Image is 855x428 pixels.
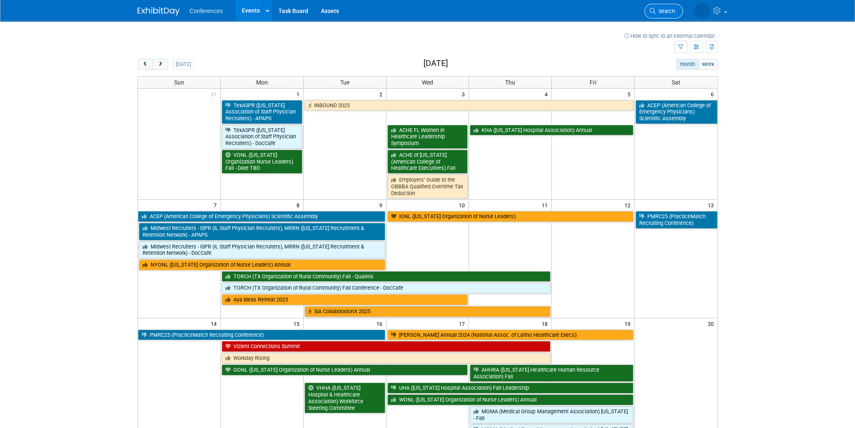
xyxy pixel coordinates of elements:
img: Sara Magnuson [694,3,710,19]
span: Conferences [190,8,223,14]
span: 11 [541,200,551,210]
span: 15 [293,318,303,329]
h2: [DATE] [423,59,447,68]
a: ACEP (American College of Emergency Physicians) Scientific Assembly [635,100,717,124]
a: Midwest Recruiters - ISPR (IL Staff Physician Recruiters), MRRN ([US_STATE] Recruitment & Retenti... [139,223,385,240]
span: 9 [379,200,386,210]
span: 18 [541,318,551,329]
span: Search [656,8,675,14]
a: PMRC25 (PracticeMatch Recruiting Conference) [635,211,717,228]
a: Vizient Connections Summit [222,341,551,352]
span: 5 [627,89,634,99]
span: 8 [296,200,303,210]
a: ACEP (American College of Emergency Physicians) Scientific Assembly [138,211,385,222]
span: 1 [296,89,303,99]
a: TexASPR ([US_STATE] Association of Staff Physician Recruiters) - APAPS [222,100,302,124]
span: 16 [376,318,386,329]
button: month [676,59,699,70]
a: [PERSON_NAME] Annual 2024 (National Assoc. of Latino Healthcare Execs) [387,330,634,341]
span: 2 [379,89,386,99]
span: 17 [458,318,469,329]
span: 13 [707,200,717,210]
button: [DATE] [172,59,194,70]
a: INBOUND 2025 [304,100,633,111]
a: Aya Ideas Retreat 2025 [222,294,468,305]
span: 4 [544,89,551,99]
a: How to sync to an external calendar... [624,33,718,39]
span: Sat [672,79,680,86]
a: UHA ([US_STATE] Hospital Association) Fall Leadership [387,383,634,394]
a: KHA ([US_STATE] Hospital Association) Annual [470,125,633,136]
a: AHHRA ([US_STATE] Healthcare Human Resource Association) Fall [470,365,633,382]
span: Wed [422,79,433,86]
a: ACHE FL Women in Healthcare Leadership Symposium [387,125,468,149]
span: Thu [505,79,515,86]
span: 14 [210,318,220,329]
span: 7 [213,200,220,210]
img: ExhibitDay [138,7,180,16]
button: next [153,59,168,70]
a: TORCH (TX Organization of Rural Community) Fall - Qualivis [222,271,551,282]
a: VHHA ([US_STATE] Hospital & Healthcare Association) Workforce Steering Committee [304,383,385,413]
a: WONL ([US_STATE] Organization of Nurse Leaders) Annual [387,394,634,405]
span: 20 [707,318,717,329]
a: IONL ([US_STATE] Organization of Nurse Leaders) [387,211,634,222]
span: Mon [256,79,268,86]
a: Employers’ Guide to the OBBBA Qualified Overtime Tax Deduction [387,174,468,198]
a: TORCH (TX Organization of Rural Community) Fall Conference - DocCafe [222,283,551,293]
a: GONL ([US_STATE] Organization of Nurse Leaders) Annual [222,365,468,375]
a: TexASPR ([US_STATE] Association of Staff Physician Recruiters) - DocCafe [222,125,302,149]
a: Search [644,4,683,18]
a: PMRC25 (PracticeMatch Recruiting Conference) [138,330,385,341]
button: prev [138,59,153,70]
a: VONL ([US_STATE] Organization Nurse Leaders) Fall - Date TBD [222,150,302,174]
span: Tue [340,79,349,86]
a: MGMA (Medical Group Management Association) [US_STATE] - Fall [470,406,633,423]
a: Workday Rising [222,353,551,364]
span: 10 [458,200,469,210]
span: 31 [210,89,220,99]
a: Midwest Recruiters - ISPR (IL Staff Physician Recruiters), MRRN ([US_STATE] Recruitment & Retenti... [139,241,385,259]
span: 6 [710,89,717,99]
span: Sun [174,79,184,86]
a: NYONL ([US_STATE] Organization of Nurse Leaders) Annual [139,259,385,270]
span: 12 [624,200,634,210]
span: Fri [590,79,596,86]
button: week [698,59,717,70]
a: ACHE of [US_STATE] (American College of Healthcare Executives) Fall [387,150,468,174]
span: 3 [461,89,469,99]
a: SIA CollaborationX 2025 [304,306,551,317]
span: 19 [624,318,634,329]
